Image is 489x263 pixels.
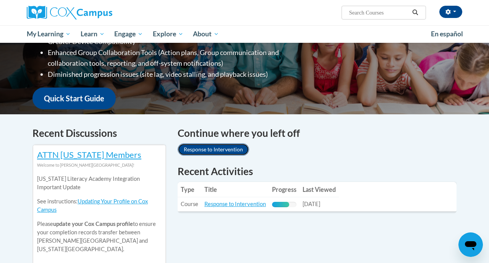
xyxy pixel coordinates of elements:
[193,29,219,39] span: About
[27,6,164,19] a: Cox Campus
[32,88,116,109] a: Quick Start Guide
[431,30,463,38] span: En español
[178,126,457,141] h4: Continue where you left off
[300,182,339,197] th: Last Viewed
[32,126,166,141] h4: Recent Discussions
[269,182,300,197] th: Progress
[439,6,462,18] button: Account Settings
[37,161,162,169] div: Welcome to [PERSON_NAME][GEOGRAPHIC_DATA]!
[37,198,148,213] a: Updating Your Profile on Cox Campus
[109,25,148,43] a: Engage
[410,8,421,17] button: Search
[148,25,188,43] a: Explore
[181,201,198,207] span: Course
[178,164,457,178] h1: Recent Activities
[48,69,309,80] li: Diminished progression issues (site lag, video stalling, and playback issues)
[53,221,133,227] b: update your Cox Campus profile
[303,201,320,207] span: [DATE]
[178,143,249,156] a: Response to Intervention
[37,169,162,259] div: Please to ensure your completion records transfer between [PERSON_NAME][GEOGRAPHIC_DATA] and [US_...
[458,232,483,257] iframe: Button to launch messaging window
[21,25,468,43] div: Main menu
[153,29,183,39] span: Explore
[27,6,112,19] img: Cox Campus
[48,47,309,69] li: Enhanced Group Collaboration Tools (Action plans, Group communication and collaboration tools, re...
[188,25,224,43] a: About
[426,26,468,42] a: En español
[348,8,410,17] input: Search Courses
[37,175,162,192] p: [US_STATE] Literacy Academy Integration Important Update
[27,29,71,39] span: My Learning
[114,29,143,39] span: Engage
[204,201,266,207] a: Response to Intervention
[76,25,110,43] a: Learn
[201,182,269,197] th: Title
[37,149,141,160] a: ATTN [US_STATE] Members
[37,197,162,214] p: See instructions:
[178,182,201,197] th: Type
[22,25,76,43] a: My Learning
[272,202,289,207] div: Progress, %
[81,29,105,39] span: Learn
